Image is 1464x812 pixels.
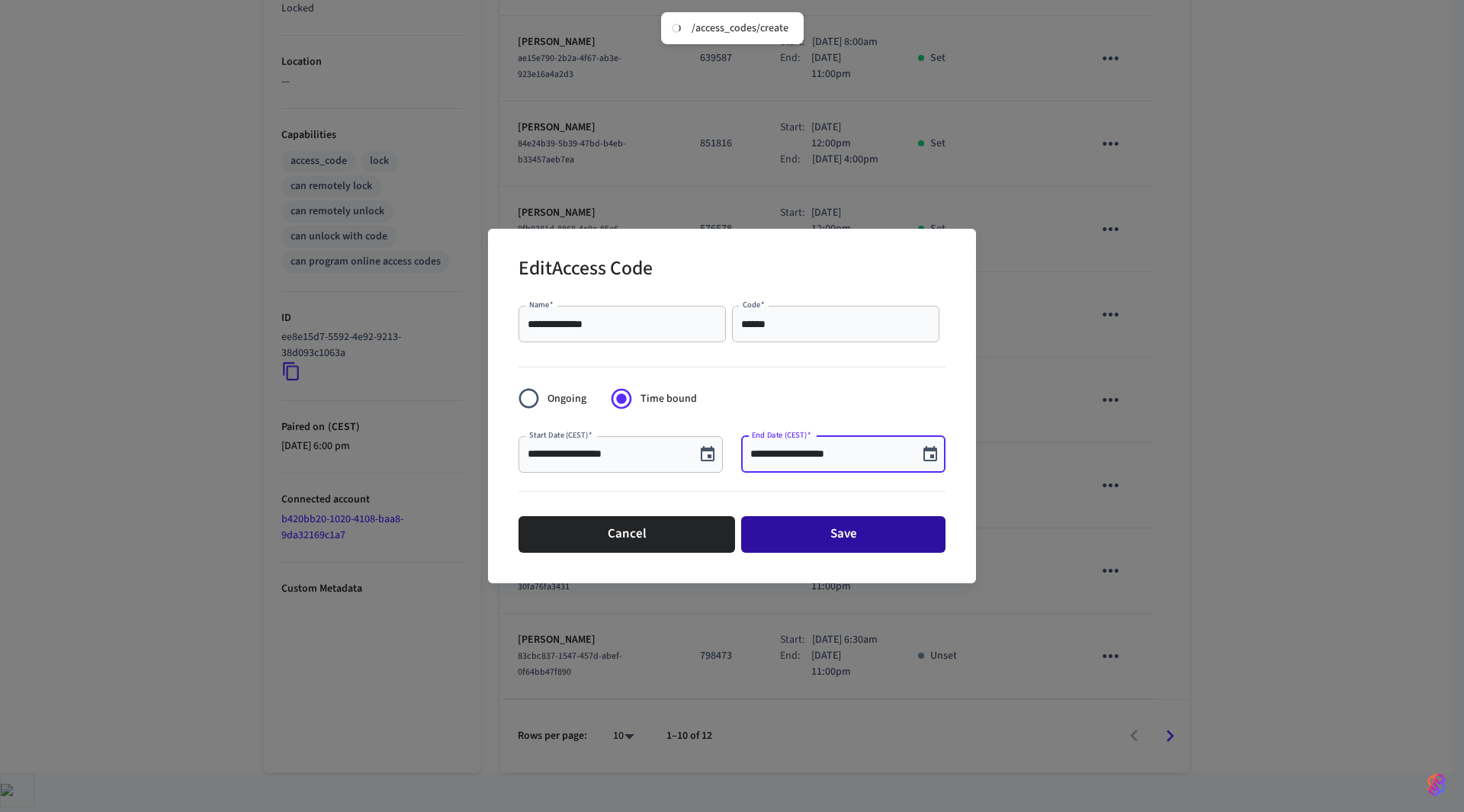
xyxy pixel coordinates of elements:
img: SeamLogoGradient.69752ec5.svg [1427,772,1446,797]
button: Cancel [518,516,735,553]
span: Ongoing [547,391,586,407]
label: Name [529,299,554,310]
label: Code [743,299,765,310]
button: Choose date, selected date is Aug 23, 2025 [915,439,945,470]
div: /access_codes/create [692,21,788,35]
h2: Edit Access Code [518,247,653,294]
label: End Date (CEST) [752,429,811,441]
span: Time bound [640,391,697,407]
button: Save [741,516,945,553]
button: Choose date, selected date is Aug 23, 2025 [692,439,723,470]
label: Start Date (CEST) [529,429,592,441]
